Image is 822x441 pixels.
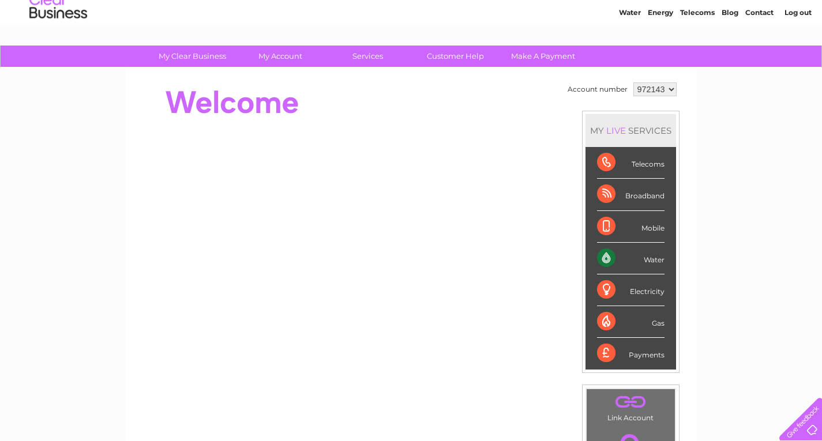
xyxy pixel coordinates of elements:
div: Telecoms [597,147,665,179]
div: LIVE [604,125,628,136]
img: logo.png [29,30,88,65]
a: Blog [722,49,738,58]
td: Link Account [586,389,675,425]
a: 0333 014 3131 [605,6,684,20]
a: Contact [745,49,774,58]
div: Mobile [597,211,665,243]
a: Log out [785,49,812,58]
a: My Clear Business [145,46,240,67]
div: MY SERVICES [585,114,676,147]
a: Telecoms [680,49,715,58]
a: Customer Help [408,46,503,67]
div: Gas [597,306,665,338]
div: Payments [597,338,665,369]
a: Services [320,46,415,67]
td: Account number [565,80,630,99]
div: Clear Business is a trading name of Verastar Limited (registered in [GEOGRAPHIC_DATA] No. 3667643... [139,6,684,56]
a: Water [619,49,641,58]
div: Broadband [597,179,665,210]
div: Electricity [597,274,665,306]
a: Energy [648,49,673,58]
a: . [590,392,672,412]
a: My Account [232,46,328,67]
a: Make A Payment [496,46,591,67]
div: Water [597,243,665,274]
